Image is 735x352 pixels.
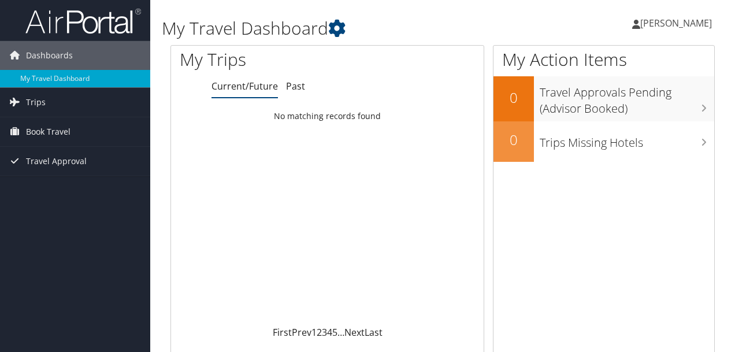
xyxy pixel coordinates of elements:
[493,88,534,108] h2: 0
[493,130,534,150] h2: 0
[493,47,714,72] h1: My Action Items
[286,80,305,92] a: Past
[327,326,332,339] a: 4
[25,8,141,35] img: airportal-logo.png
[540,129,714,151] h3: Trips Missing Hotels
[26,117,70,146] span: Book Travel
[26,88,46,117] span: Trips
[317,326,322,339] a: 2
[493,76,714,121] a: 0Travel Approvals Pending (Advisor Booked)
[292,326,311,339] a: Prev
[26,147,87,176] span: Travel Approval
[322,326,327,339] a: 3
[337,326,344,339] span: …
[180,47,345,72] h1: My Trips
[311,326,317,339] a: 1
[211,80,278,92] a: Current/Future
[273,326,292,339] a: First
[365,326,383,339] a: Last
[344,326,365,339] a: Next
[171,106,484,127] td: No matching records found
[162,16,536,40] h1: My Travel Dashboard
[632,6,723,40] a: [PERSON_NAME]
[640,17,712,29] span: [PERSON_NAME]
[332,326,337,339] a: 5
[493,121,714,162] a: 0Trips Missing Hotels
[540,79,714,117] h3: Travel Approvals Pending (Advisor Booked)
[26,41,73,70] span: Dashboards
